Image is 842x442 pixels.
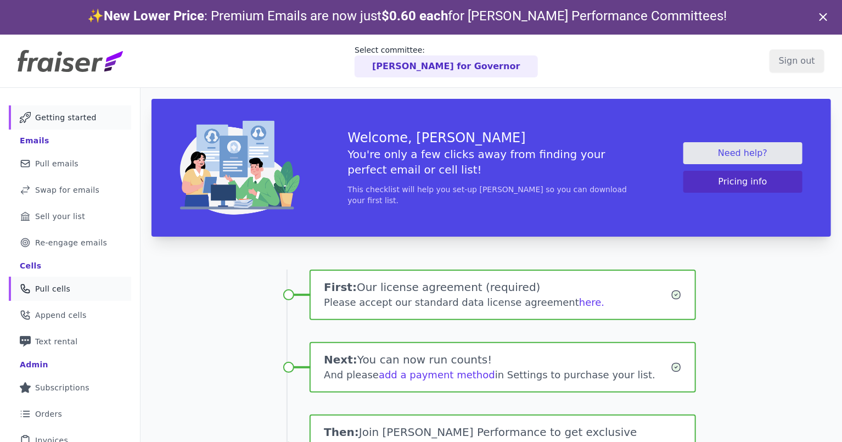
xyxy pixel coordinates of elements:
[35,237,107,248] span: Re-engage emails
[348,129,635,147] h3: Welcome, [PERSON_NAME]
[348,147,635,177] h5: You're only a few clicks away from finding your perfect email or cell list!
[9,152,131,176] a: Pull emails
[324,281,357,294] span: First:
[35,336,78,347] span: Text rental
[35,310,87,321] span: Append cells
[324,295,671,310] div: Please accept our standard data license agreement
[20,260,41,271] div: Cells
[324,353,357,366] span: Next:
[9,277,131,301] a: Pull cells
[355,44,537,55] p: Select committee:
[324,352,671,367] h1: You can now run counts!
[35,112,97,123] span: Getting started
[324,426,359,439] span: Then:
[683,171,803,193] button: Pricing info
[35,184,99,195] span: Swap for emails
[324,279,671,295] h1: Our license agreement (required)
[9,204,131,228] a: Sell your list
[324,367,671,383] div: And please in Settings to purchase your list.
[9,178,131,202] a: Swap for emails
[35,283,70,294] span: Pull cells
[35,382,89,393] span: Subscriptions
[379,369,495,381] a: add a payment method
[20,135,49,146] div: Emails
[18,50,123,72] img: Fraiser Logo
[35,409,62,419] span: Orders
[372,60,520,73] p: [PERSON_NAME] for Governor
[355,44,537,77] a: Select committee: [PERSON_NAME] for Governor
[9,105,131,130] a: Getting started
[770,49,824,72] input: Sign out
[35,158,78,169] span: Pull emails
[9,231,131,255] a: Re-engage emails
[9,303,131,327] a: Append cells
[35,211,85,222] span: Sell your list
[9,402,131,426] a: Orders
[9,376,131,400] a: Subscriptions
[20,359,48,370] div: Admin
[683,142,803,164] a: Need help?
[9,329,131,354] a: Text rental
[180,121,300,215] img: img
[348,184,635,206] p: This checklist will help you set-up [PERSON_NAME] so you can download your first list.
